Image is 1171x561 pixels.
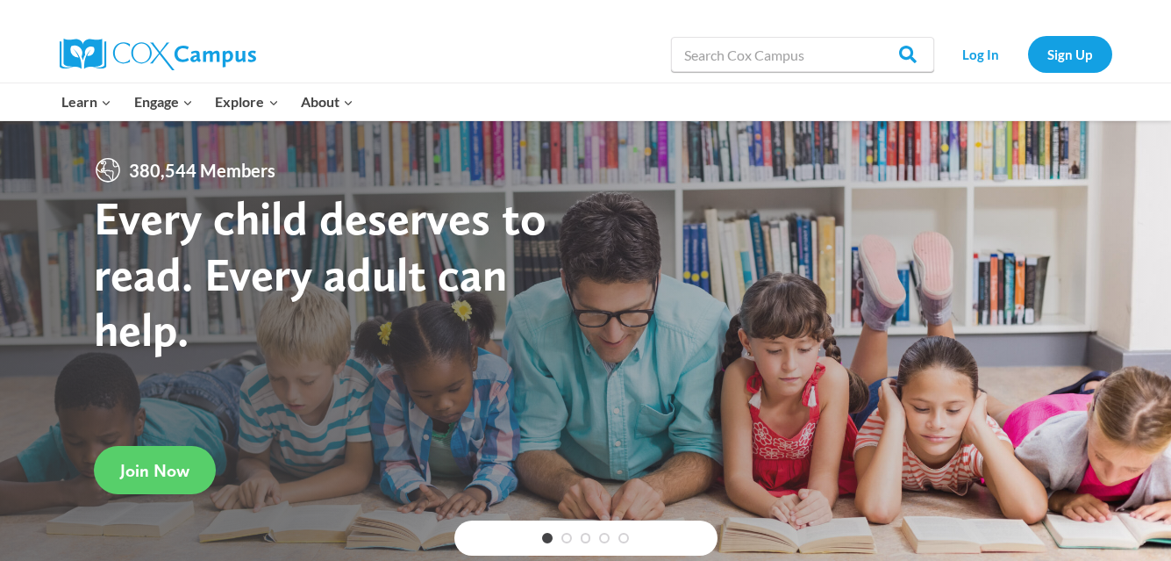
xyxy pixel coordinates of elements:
span: About [301,90,353,113]
span: Explore [215,90,278,113]
a: 5 [618,533,629,543]
img: Cox Campus [60,39,256,70]
a: 4 [599,533,610,543]
a: 3 [581,533,591,543]
span: Join Now [120,460,189,481]
a: 2 [561,533,572,543]
a: 1 [542,533,553,543]
nav: Secondary Navigation [943,36,1112,72]
input: Search Cox Campus [671,37,934,72]
strong: Every child deserves to read. Every adult can help. [94,190,546,357]
span: Learn [61,90,111,113]
nav: Primary Navigation [51,83,365,120]
span: 380,544 Members [122,156,282,184]
a: Log In [943,36,1019,72]
a: Join Now [94,446,216,494]
a: Sign Up [1028,36,1112,72]
span: Engage [134,90,193,113]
